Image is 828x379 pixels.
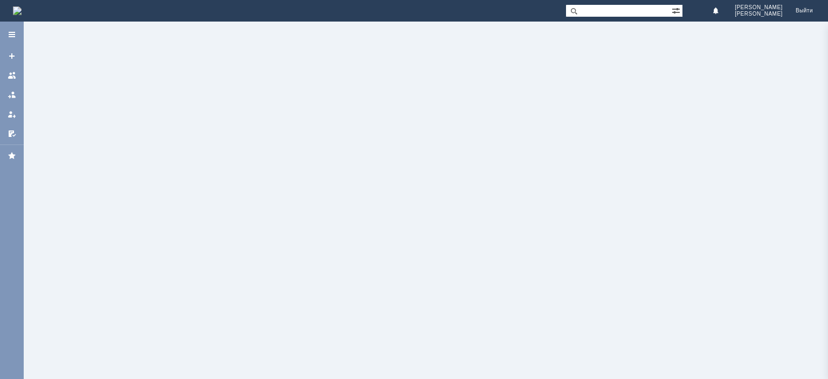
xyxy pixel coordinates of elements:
[3,125,20,142] a: Мои согласования
[3,86,20,104] a: Заявки в моей ответственности
[672,5,682,15] span: Расширенный поиск
[3,106,20,123] a: Мои заявки
[3,67,20,84] a: Заявки на командах
[735,11,783,17] span: [PERSON_NAME]
[13,6,22,15] a: Перейти на домашнюю страницу
[13,6,22,15] img: logo
[3,47,20,65] a: Создать заявку
[735,4,783,11] span: [PERSON_NAME]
